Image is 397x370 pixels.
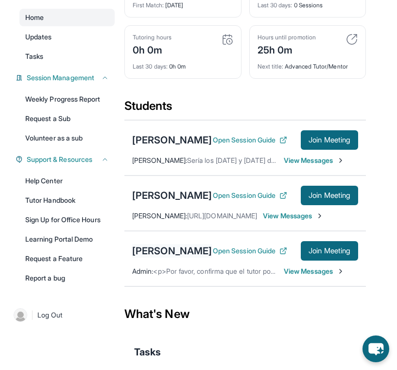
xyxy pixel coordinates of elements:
div: Advanced Tutor/Mentor [258,57,358,70]
span: View Messages [284,266,345,276]
a: Weekly Progress Report [19,90,115,108]
a: |Log Out [10,304,115,326]
a: Home [19,9,115,26]
a: Request a Sub [19,110,115,127]
img: card [346,34,358,45]
a: Learning Portal Demo [19,230,115,248]
span: Tasks [25,52,43,61]
a: Tasks [19,48,115,65]
img: card [222,34,233,45]
a: Tutor Handbook [19,192,115,209]
button: Session Management [23,73,109,83]
span: Join Meeting [309,193,350,198]
span: Tasks [134,345,161,359]
span: Updates [25,32,52,42]
span: Next title : [258,63,284,70]
div: [PERSON_NAME] [132,189,212,202]
div: 0h 0m [133,41,172,57]
div: 0h 0m [133,57,233,70]
button: Open Session Guide [213,246,287,256]
a: Help Center [19,172,115,190]
img: user-img [14,308,27,322]
button: Join Meeting [301,186,358,205]
img: Chevron-Right [337,267,345,275]
span: [URL][DOMAIN_NAME] [187,211,257,220]
div: Students [124,98,366,120]
span: Session Management [27,73,94,83]
img: Chevron-Right [337,157,345,164]
button: Support & Resources [23,155,109,164]
span: Support & Resources [27,155,92,164]
button: Join Meeting [301,241,358,261]
div: Tutoring hours [133,34,172,41]
span: [PERSON_NAME] : [132,211,187,220]
a: Volunteer as a sub [19,129,115,147]
img: Chevron-Right [316,212,324,220]
a: Request a Feature [19,250,115,267]
span: Join Meeting [309,137,350,143]
button: Open Session Guide [213,191,287,200]
span: Admin : [132,267,153,275]
div: Hours until promotion [258,34,316,41]
span: [PERSON_NAME] : [132,156,187,164]
span: View Messages [263,211,324,221]
a: Report a bug [19,269,115,287]
span: Last 30 days : [133,63,168,70]
span: First Match : [133,1,164,9]
span: Log Out [37,310,63,320]
div: What's New [124,293,366,335]
span: Home [25,13,44,22]
button: Open Session Guide [213,135,287,145]
span: View Messages [284,156,345,165]
div: [PERSON_NAME] [132,133,212,147]
span: Last 30 days : [258,1,293,9]
a: Sign Up for Office Hours [19,211,115,229]
span: Join Meeting [309,248,350,254]
button: Join Meeting [301,130,358,150]
a: Updates [19,28,115,46]
span: | [31,309,34,321]
div: [PERSON_NAME] [132,244,212,258]
span: Sería los [DATE] y [DATE] de 3:30pm-4:30pm [187,156,328,164]
button: chat-button [362,335,389,362]
div: 25h 0m [258,41,316,57]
